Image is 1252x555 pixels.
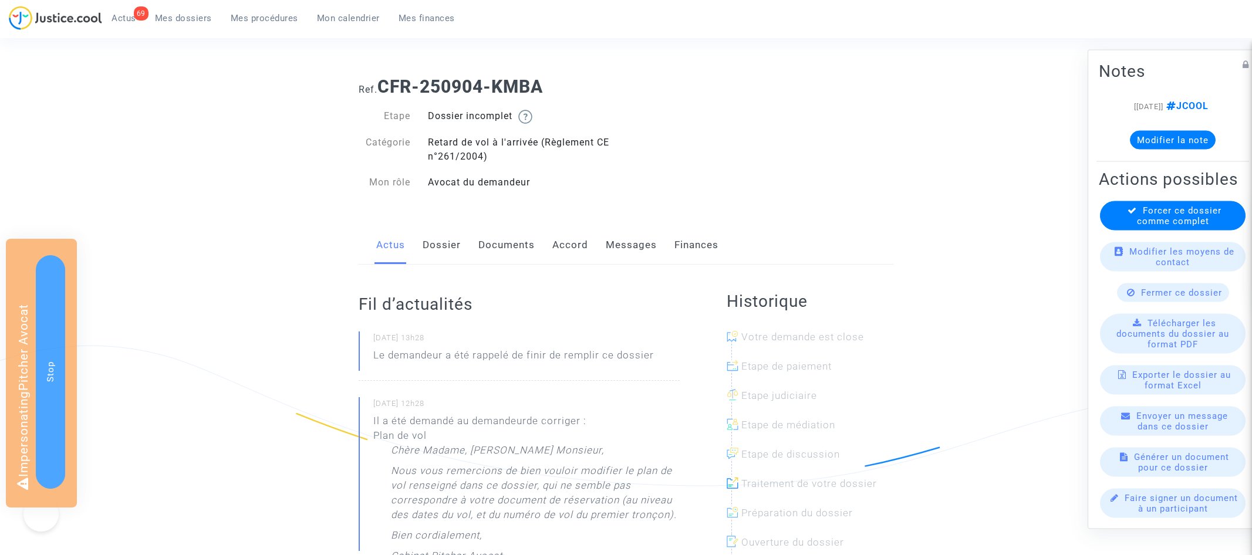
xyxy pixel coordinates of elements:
[36,255,65,489] button: Stop
[606,226,657,265] a: Messages
[373,428,680,443] li: Plan de vol
[419,136,626,164] div: Retard de vol à l'arrivée (Règlement CE n°261/2004)
[1130,131,1216,150] button: Modifier la note
[1134,102,1163,111] span: [[DATE]]
[376,226,405,265] a: Actus
[373,333,680,348] small: [DATE] 13h28
[423,226,461,265] a: Dossier
[102,9,146,27] a: 69Actus
[350,109,419,124] div: Etape
[391,443,604,463] p: Chère Madame, [PERSON_NAME] Monsieur,
[1099,61,1247,82] h2: Notes
[1129,246,1234,268] span: Modifier les moyens de contact
[155,13,212,23] span: Mes dossiers
[389,9,464,27] a: Mes finances
[231,13,298,23] span: Mes procédures
[1099,169,1247,189] h2: Actions possibles
[1163,100,1209,111] span: JCOOL
[373,398,680,414] small: [DATE] 12h28
[45,361,56,382] span: Stop
[373,348,654,368] p: Le demandeur a été rappelé de finir de remplir ce dossier
[1116,318,1229,350] span: Télécharger les documents du dossier au format PDF
[134,6,149,21] div: 69
[391,463,680,528] p: Nous vous remercions de bien vouloir modifier le plan de vol renseigné dans ce dossier, qui ne se...
[359,84,377,95] span: Ref.
[727,291,893,312] h2: Historique
[317,13,380,23] span: Mon calendrier
[552,226,588,265] a: Accord
[6,239,77,507] div: Impersonating
[1125,493,1238,514] span: Faire signer un document à un participant
[221,9,308,27] a: Mes procédures
[674,226,718,265] a: Finances
[350,175,419,189] div: Mon rôle
[419,109,626,124] div: Dossier incomplet
[146,9,221,27] a: Mes dossiers
[308,9,389,27] a: Mon calendrier
[1141,287,1222,298] span: Fermer ce dossier
[1136,411,1228,432] span: Envoyer un message dans ce dossier
[741,331,864,343] span: Votre demande est close
[23,496,59,532] iframe: Help Scout Beacon - Open
[112,13,136,23] span: Actus
[478,226,535,265] a: Documents
[359,294,680,314] h2: Fil d’actualités
[377,76,543,97] b: CFR-250904-KMBA
[9,6,102,30] img: jc-logo.svg
[527,415,586,427] span: de corriger :
[1134,452,1229,473] span: Générer un document pour ce dossier
[350,136,419,164] div: Catégorie
[1132,370,1231,391] span: Exporter le dossier au format Excel
[391,528,482,549] p: Bien cordialement,
[419,175,626,189] div: Avocat du demandeur
[518,110,532,124] img: help.svg
[1137,205,1221,226] span: Forcer ce dossier comme complet
[399,13,455,23] span: Mes finances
